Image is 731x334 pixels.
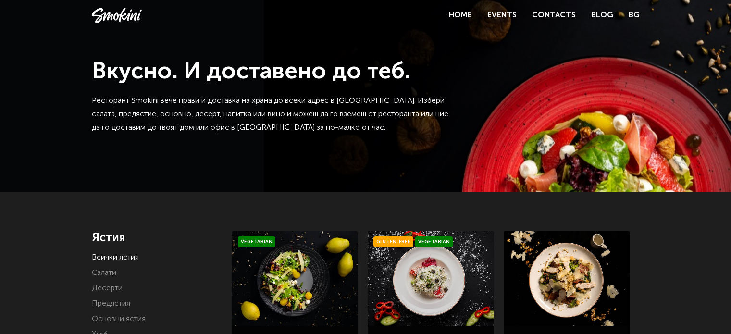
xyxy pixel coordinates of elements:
img: Smokini_Winter_Menu_6.jpg [368,231,494,326]
a: Десерти [92,285,123,292]
a: Всички ястия [92,254,139,261]
a: Blog [591,12,613,19]
img: a0bd2dfa7939bea41583f5152c5e58f3001739ca23e674f59b2584116c8911d2.jpeg [504,231,630,326]
a: BG [629,9,640,22]
span: Gluten-free [373,236,413,247]
a: Салати [92,269,116,277]
h1: Вкусно. И доставено до теб. [92,58,452,87]
span: Vegetarian [238,236,275,247]
img: Smokini_Winter_Menu_21.jpg [232,231,358,326]
a: Основни ястия [92,315,146,323]
a: Contacts [532,12,576,19]
span: Vegetarian [415,236,453,247]
a: Events [487,12,517,19]
a: Home [449,12,472,19]
a: Предястия [92,300,130,308]
p: Ресторант Smokini вече прави и доставка на храна до всеки адрес в [GEOGRAPHIC_DATA]. Избери салат... [92,94,452,135]
h4: Ястия [92,231,218,245]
